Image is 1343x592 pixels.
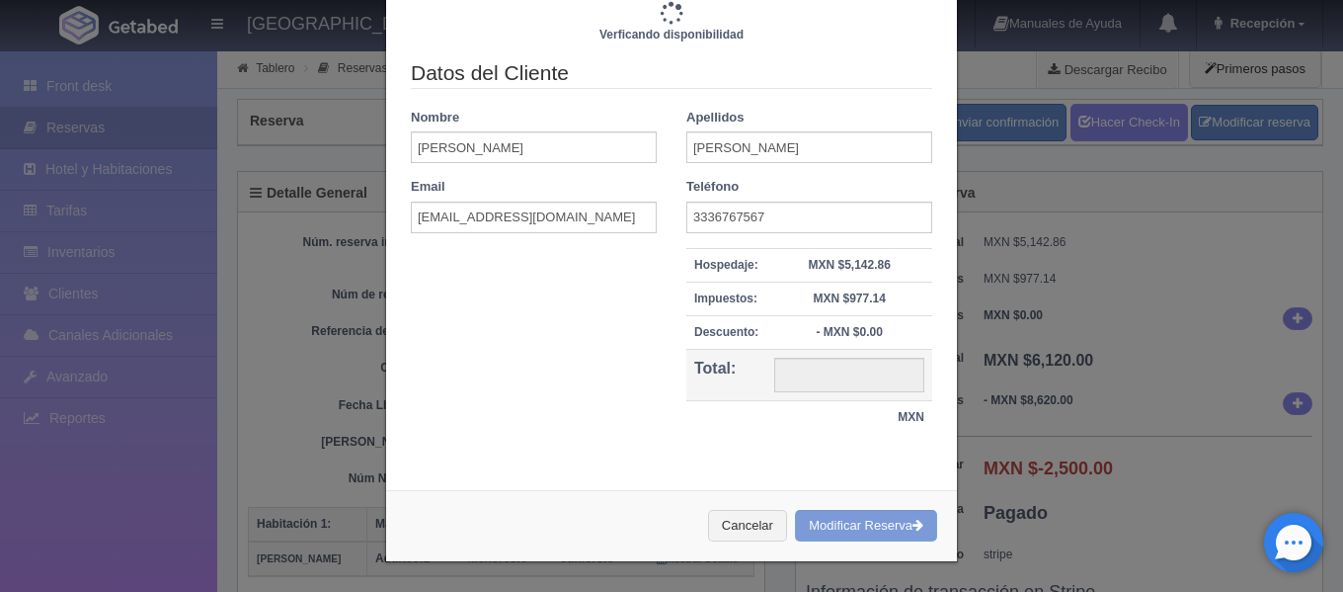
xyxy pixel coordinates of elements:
strong: MXN $977.14 [813,292,885,305]
button: Cancelar [708,510,787,543]
label: Nombre [411,109,459,127]
label: Apellidos [686,109,745,127]
th: Total: [686,350,766,401]
th: Descuento: [686,316,766,350]
label: Teléfono [686,178,739,197]
label: Email [411,178,445,197]
legend: Datos del Cliente [411,58,932,89]
th: Impuestos: [686,283,766,316]
strong: MXN [898,410,924,424]
strong: MXN $5,142.86 [808,258,890,272]
b: Verficando disponibilidad [599,28,744,42]
th: Hospedaje: [686,248,766,282]
strong: - MXN $0.00 [816,325,882,339]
